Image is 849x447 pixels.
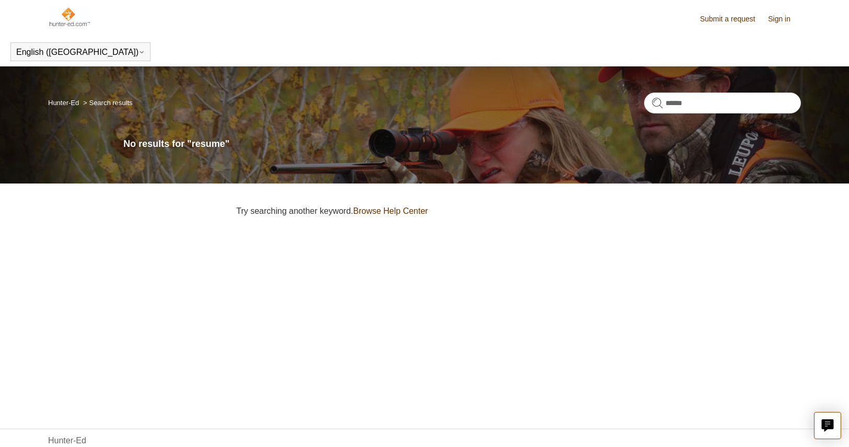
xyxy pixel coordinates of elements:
li: Search results [81,99,133,107]
h1: No results for "resume" [123,137,801,151]
a: Submit a request [700,14,766,25]
a: Sign in [768,14,801,25]
input: Search [644,93,801,113]
button: Live chat [814,412,841,439]
img: Hunter-Ed Help Center home page [48,6,90,27]
a: Hunter-Ed [48,99,79,107]
li: Hunter-Ed [48,99,81,107]
a: Hunter-Ed [48,434,86,447]
a: Browse Help Center [353,207,428,215]
p: Try searching another keyword. [236,205,801,217]
button: English ([GEOGRAPHIC_DATA]) [16,48,145,57]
